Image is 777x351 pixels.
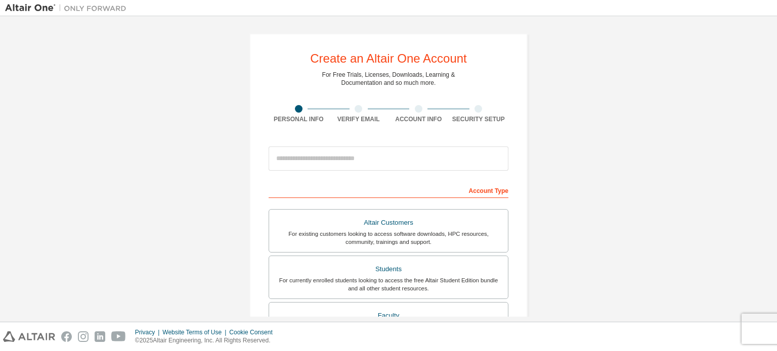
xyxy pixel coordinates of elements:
div: Account Info [388,115,449,123]
img: youtube.svg [111,331,126,342]
div: For currently enrolled students looking to access the free Altair Student Edition bundle and all ... [275,276,502,292]
div: Website Terms of Use [162,328,229,336]
div: Security Setup [449,115,509,123]
div: Privacy [135,328,162,336]
img: linkedin.svg [95,331,105,342]
div: Altair Customers [275,216,502,230]
div: Personal Info [269,115,329,123]
div: Create an Altair One Account [310,53,467,65]
div: Students [275,262,502,276]
div: Faculty [275,309,502,323]
div: Verify Email [329,115,389,123]
div: For Free Trials, Licenses, Downloads, Learning & Documentation and so much more. [322,71,455,87]
img: altair_logo.svg [3,331,55,342]
img: instagram.svg [78,331,89,342]
div: For existing customers looking to access software downloads, HPC resources, community, trainings ... [275,230,502,246]
p: © 2025 Altair Engineering, Inc. All Rights Reserved. [135,336,279,345]
img: Altair One [5,3,132,13]
div: Cookie Consent [229,328,278,336]
div: Account Type [269,182,508,198]
img: facebook.svg [61,331,72,342]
